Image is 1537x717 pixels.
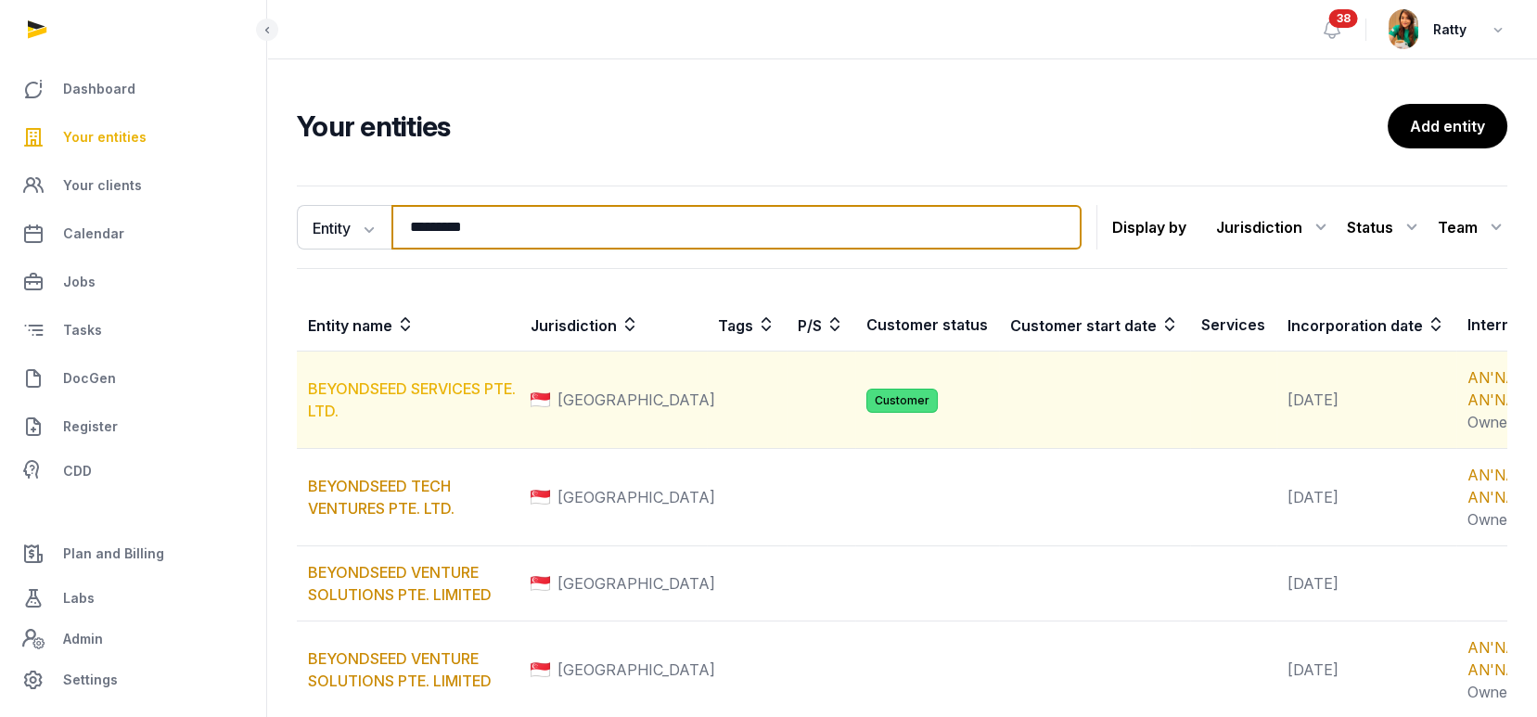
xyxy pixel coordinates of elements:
[1276,352,1456,449] td: [DATE]
[63,416,118,438] span: Register
[297,299,519,352] th: Entity name
[866,389,938,413] span: Customer
[63,271,96,293] span: Jobs
[308,379,516,420] a: BEYONDSEED SERVICES PTE. LTD.
[15,115,251,160] a: Your entities
[1276,299,1456,352] th: Incorporation date
[999,299,1190,352] th: Customer start date
[63,669,118,691] span: Settings
[63,587,95,609] span: Labs
[1112,212,1186,242] p: Display by
[15,404,251,449] a: Register
[63,223,124,245] span: Calendar
[15,453,251,490] a: CDD
[557,486,715,508] span: [GEOGRAPHIC_DATA]
[707,299,787,352] th: Tags
[15,621,251,658] a: Admin
[63,78,135,100] span: Dashboard
[1329,9,1358,28] span: 38
[1347,212,1423,242] div: Status
[15,576,251,621] a: Labs
[308,563,492,604] a: BEYONDSEED VENTURE SOLUTIONS PTE. LIMITED
[15,211,251,256] a: Calendar
[63,543,164,565] span: Plan and Billing
[557,659,715,681] span: [GEOGRAPHIC_DATA]
[15,260,251,304] a: Jobs
[1388,104,1507,148] a: Add entity
[15,67,251,111] a: Dashboard
[15,308,251,352] a: Tasks
[63,367,116,390] span: DocGen
[1276,449,1456,546] td: [DATE]
[15,163,251,208] a: Your clients
[308,649,492,690] a: BEYONDSEED VENTURE SOLUTIONS PTE. LIMITED
[63,460,92,482] span: CDD
[787,299,855,352] th: P/S
[1216,212,1332,242] div: Jurisdiction
[1190,299,1276,352] th: Services
[297,109,1388,143] h2: Your entities
[1389,9,1418,49] img: avatar
[557,389,715,411] span: [GEOGRAPHIC_DATA]
[855,299,999,352] th: Customer status
[1438,212,1507,242] div: Team
[1276,546,1456,621] td: [DATE]
[15,658,251,702] a: Settings
[308,477,455,518] a: BEYONDSEED TECH VENTURES PTE. LTD.
[63,319,102,341] span: Tasks
[297,205,391,250] button: Entity
[519,299,707,352] th: Jurisdiction
[63,628,103,650] span: Admin
[63,174,142,197] span: Your clients
[15,356,251,401] a: DocGen
[15,531,251,576] a: Plan and Billing
[63,126,147,148] span: Your entities
[557,572,715,595] span: [GEOGRAPHIC_DATA]
[1433,19,1467,41] span: Ratty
